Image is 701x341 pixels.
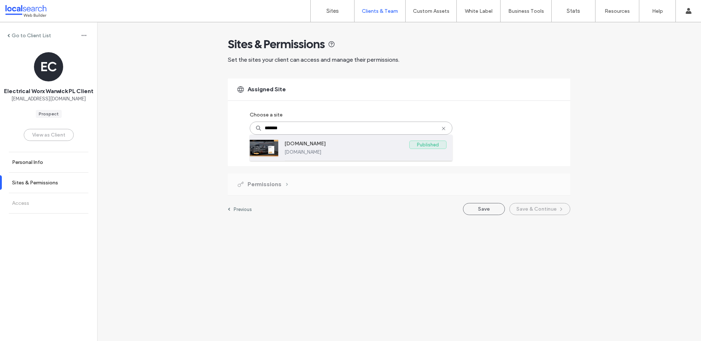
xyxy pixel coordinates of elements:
label: Go to Client List [12,32,51,39]
span: Sites & Permissions [228,37,325,51]
label: Custom Assets [413,8,449,14]
span: Set the sites your client can access and manage their permissions. [228,56,399,63]
label: Sites [326,8,339,14]
div: EC [34,52,63,81]
label: Previous [234,207,252,212]
label: Business Tools [508,8,544,14]
label: Resources [605,8,630,14]
label: White Label [465,8,493,14]
label: Stats [567,8,580,14]
div: Prospect [39,111,59,117]
span: [EMAIL_ADDRESS][DOMAIN_NAME] [11,95,86,103]
button: Save [463,203,505,215]
label: Sites & Permissions [12,180,58,186]
label: [DOMAIN_NAME] [284,149,447,155]
label: Clients & Team [362,8,398,14]
label: Personal Info [12,159,43,165]
label: Access [12,200,29,206]
a: Previous [228,206,252,212]
span: Permissions [248,180,281,188]
span: Help [17,5,32,12]
label: Choose a site [250,108,283,122]
span: Electrical Worx Warwick PL Client [4,87,93,95]
label: Help [652,8,663,14]
span: Assigned Site [248,85,286,93]
label: Published [409,141,447,149]
label: [DOMAIN_NAME] [284,141,409,149]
